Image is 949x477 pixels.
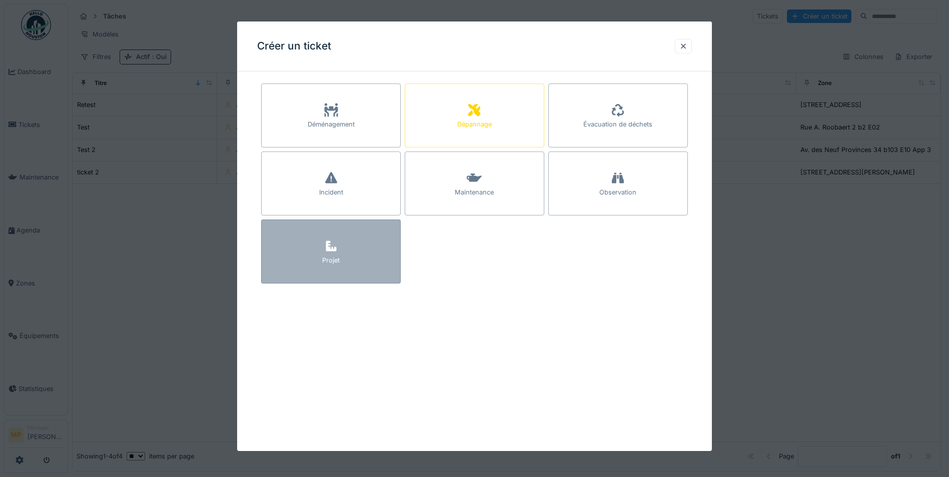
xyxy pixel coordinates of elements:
div: Évacuation de déchets [583,119,652,129]
div: Déménagement [308,119,355,129]
div: Incident [319,187,343,197]
div: Observation [599,187,636,197]
div: Dépannage [457,119,492,129]
div: Projet [322,255,340,265]
h3: Créer un ticket [257,40,331,52]
div: Maintenance [455,187,494,197]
